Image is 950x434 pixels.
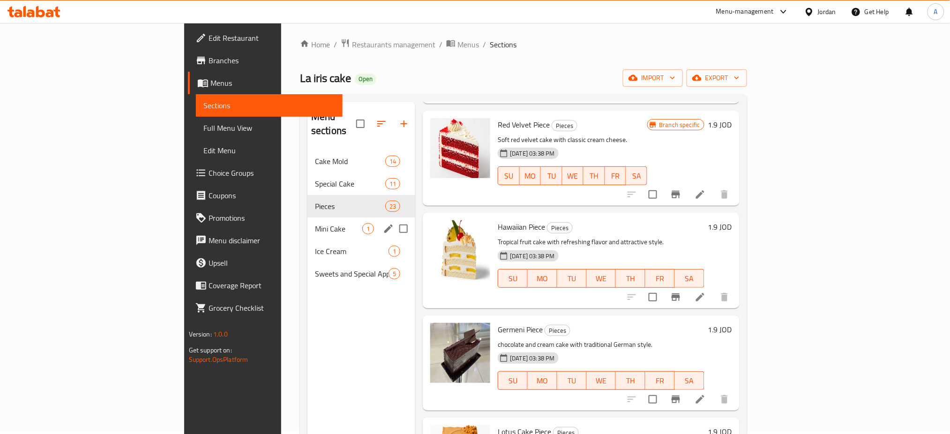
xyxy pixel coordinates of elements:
[498,371,528,390] button: SU
[506,354,558,363] span: [DATE] 03:38 PM
[502,272,524,285] span: SU
[188,274,343,297] a: Coverage Report
[655,120,703,129] span: Branch specific
[561,272,583,285] span: TU
[531,374,554,388] span: MO
[209,32,336,44] span: Edit Restaurant
[307,240,415,262] div: Ice Cream1
[545,325,570,336] span: Pieces
[626,166,647,185] button: SA
[386,180,400,188] span: 11
[552,120,577,131] div: Pieces
[386,202,400,211] span: 23
[547,222,573,233] div: Pieces
[196,139,343,162] a: Edit Menu
[389,269,400,278] span: 5
[547,223,572,233] span: Pieces
[307,172,415,195] div: Special Cake11
[393,112,415,135] button: Add section
[389,268,400,279] div: items
[188,72,343,94] a: Menus
[587,371,616,390] button: WE
[188,49,343,72] a: Branches
[209,302,336,314] span: Grocery Checklist
[649,374,671,388] span: FR
[188,27,343,49] a: Edit Restaurant
[665,286,687,308] button: Branch-specific-item
[708,323,732,336] h6: 1.9 JOD
[502,169,516,183] span: SU
[498,220,545,234] span: Hawaiian Piece
[209,167,336,179] span: Choice Groups
[643,287,663,307] span: Select to update
[566,169,580,183] span: WE
[708,220,732,233] h6: 1.9 JOD
[502,374,524,388] span: SU
[818,7,836,17] div: Jordan
[587,169,601,183] span: TH
[189,353,248,366] a: Support.OpsPlatform
[498,339,704,351] p: chocolate and cream cake with traditional German style.
[630,72,675,84] span: import
[439,39,442,50] li: /
[209,212,336,224] span: Promotions
[307,150,415,172] div: Cake Mold14
[370,112,393,135] span: Sort sections
[196,117,343,139] a: Full Menu View
[645,371,675,390] button: FR
[385,156,400,167] div: items
[716,6,774,17] div: Menu-management
[562,166,583,185] button: WE
[188,229,343,252] a: Menu disclaimer
[623,69,683,87] button: import
[209,190,336,201] span: Coupons
[687,69,747,87] button: export
[351,114,370,134] span: Select all sections
[355,74,376,85] div: Open
[583,166,605,185] button: TH
[557,269,587,288] button: TU
[209,235,336,246] span: Menu disclaimer
[203,122,336,134] span: Full Menu View
[315,268,389,279] div: Sweets and Special Appetizers
[483,39,486,50] li: /
[307,195,415,217] div: Pieces23
[188,162,343,184] a: Choice Groups
[498,118,550,132] span: Red Velvet Piece
[616,371,645,390] button: TH
[307,146,415,289] nav: Menu sections
[934,7,938,17] span: A
[189,344,232,356] span: Get support on:
[385,178,400,189] div: items
[587,269,616,288] button: WE
[209,280,336,291] span: Coverage Report
[315,223,362,234] span: Mini Cake
[708,118,732,131] h6: 1.9 JOD
[620,272,642,285] span: TH
[188,207,343,229] a: Promotions
[675,371,704,390] button: SA
[446,38,479,51] a: Menus
[695,292,706,303] a: Edit menu item
[694,72,740,84] span: export
[620,374,642,388] span: TH
[209,257,336,269] span: Upsell
[188,184,343,207] a: Coupons
[630,169,643,183] span: SA
[498,166,519,185] button: SU
[498,269,528,288] button: SU
[552,120,577,131] span: Pieces
[490,39,516,50] span: Sections
[541,166,562,185] button: TU
[528,269,557,288] button: MO
[315,178,385,189] span: Special Cake
[430,220,490,280] img: Hawaiian Piece
[315,246,389,257] span: Ice Cream
[381,222,396,236] button: edit
[307,262,415,285] div: Sweets and Special Appetizers5
[498,134,647,146] p: Soft red velvet cake with classic cream cheese.
[645,269,675,288] button: FR
[506,252,558,261] span: [DATE] 03:38 PM
[520,166,541,185] button: MO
